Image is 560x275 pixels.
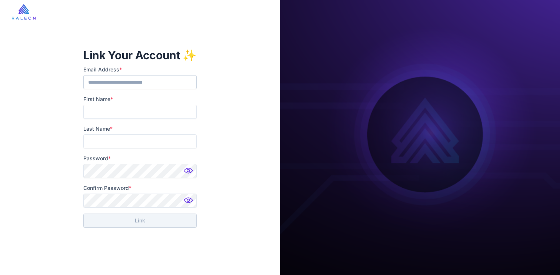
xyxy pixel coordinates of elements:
label: Password [83,154,197,162]
label: Email Address [83,66,197,74]
label: First Name [83,95,197,103]
h1: Link Your Account ✨ [83,48,197,63]
label: Confirm Password [83,184,197,192]
img: raleon-logo-whitebg.9aac0268.jpg [12,4,36,20]
label: Last Name [83,125,197,133]
button: Link [83,214,197,228]
img: Password hidden [182,165,197,180]
img: Password hidden [182,195,197,210]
